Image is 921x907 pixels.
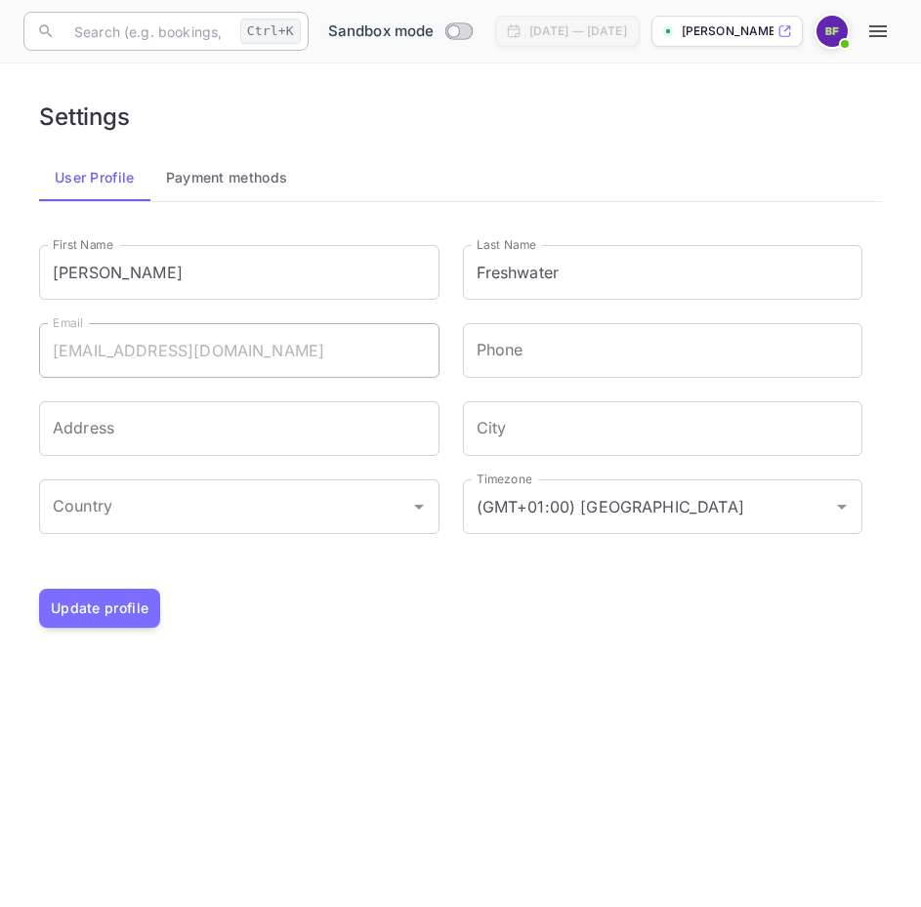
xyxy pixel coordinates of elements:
[39,103,130,131] h6: Settings
[39,245,440,300] input: First Name
[682,22,774,40] p: [PERSON_NAME]-freshwater-ttbzt...
[320,21,480,43] div: Switch to Production mode
[529,22,627,40] div: [DATE] — [DATE]
[39,401,440,456] input: Address
[828,493,856,520] button: Open
[39,323,440,378] input: Email
[53,236,113,253] label: First Name
[463,401,863,456] input: City
[477,471,531,487] label: Timezone
[477,236,536,253] label: Last Name
[816,16,848,47] img: Bruce Freshwater
[328,21,435,43] span: Sandbox mode
[53,314,83,331] label: Email
[39,154,882,201] div: account-settings tabs
[240,19,301,44] div: Ctrl+K
[150,154,304,201] button: Payment methods
[48,488,401,525] input: Country
[39,589,160,628] button: Update profile
[463,323,863,378] input: phone
[39,154,150,201] button: User Profile
[63,12,232,51] input: Search (e.g. bookings, documentation)
[463,245,863,300] input: Last Name
[405,493,433,520] button: Open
